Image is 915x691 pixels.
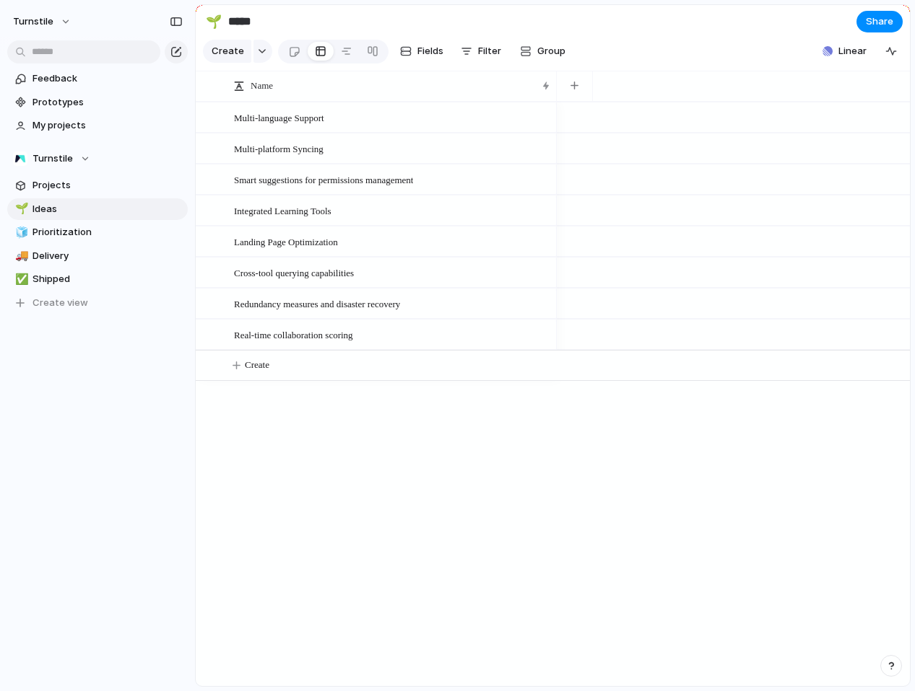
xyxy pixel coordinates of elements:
[417,44,443,58] span: Fields
[32,151,73,166] span: Turnstile
[7,221,188,243] a: 🧊Prioritization
[234,264,354,281] span: Cross-tool querying capabilities
[234,233,338,250] span: Landing Page Optimization
[32,296,88,310] span: Create view
[32,178,183,193] span: Projects
[857,11,903,32] button: Share
[212,44,244,58] span: Create
[15,201,25,217] div: 🌱
[13,202,27,216] button: 🌱
[13,225,27,239] button: 🧊
[202,10,225,33] button: 🌱
[206,12,222,31] div: 🌱
[32,249,183,263] span: Delivery
[7,148,188,170] button: Turnstile
[234,140,324,157] span: Multi-platform Syncing
[32,272,183,286] span: Shipped
[15,247,25,264] div: 🚚
[7,268,188,290] a: ✅Shipped
[838,44,867,58] span: Linear
[478,44,501,58] span: Filter
[7,68,188,89] a: Feedback
[394,40,449,63] button: Fields
[203,40,251,63] button: Create
[13,14,53,29] span: Turnstile
[513,40,573,63] button: Group
[817,40,872,62] button: Linear
[32,71,183,86] span: Feedback
[455,40,507,63] button: Filter
[13,249,27,263] button: 🚚
[7,92,188,113] a: Prototypes
[245,358,269,372] span: Create
[6,10,79,33] button: Turnstile
[32,118,183,133] span: My projects
[7,292,188,314] button: Create view
[234,202,331,219] span: Integrated Learning Tools
[7,115,188,136] a: My projects
[234,295,400,312] span: Redundancy measures and disaster recovery
[234,326,353,343] span: Real-time collaboration scoring
[32,225,183,239] span: Prioritization
[32,202,183,216] span: Ideas
[866,14,893,29] span: Share
[32,95,183,110] span: Prototypes
[537,44,565,58] span: Group
[7,245,188,267] a: 🚚Delivery
[13,272,27,286] button: ✅
[234,109,324,126] span: Multi-language Support
[15,224,25,241] div: 🧊
[251,79,273,93] span: Name
[234,171,413,188] span: Smart suggestions for permissions management
[15,271,25,288] div: ✅
[7,175,188,196] a: Projects
[7,198,188,220] a: 🌱Ideas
